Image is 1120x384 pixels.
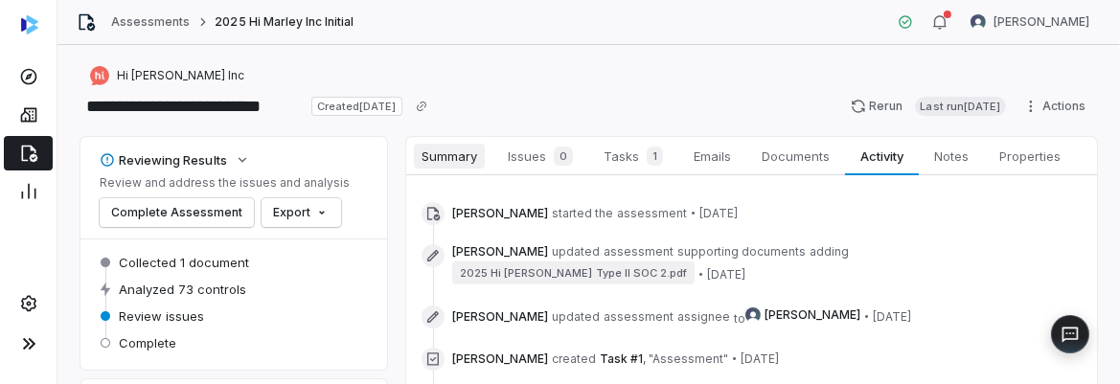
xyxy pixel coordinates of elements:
span: started the [552,206,613,221]
button: Complete Assessment [100,198,254,227]
button: Reviewing Results [94,143,256,177]
button: RerunLast run[DATE] [839,92,1017,121]
span: [PERSON_NAME] [452,206,548,221]
span: 2025 Hi Marley Inc Initial [215,14,354,30]
button: https://himarley.com/Hi [PERSON_NAME] Inc [84,58,250,93]
span: Analyzed 73 controls [119,281,246,298]
span: Tasks [596,143,671,169]
a: Assessments [111,14,190,30]
span: Notes [926,144,976,169]
span: updated [552,244,600,260]
span: created [552,351,596,367]
span: 2025 Hi [PERSON_NAME] Type II SOC 2.pdf [452,261,695,284]
p: Review and address the issues and analysis [100,175,350,191]
span: [DATE] [873,309,911,325]
button: Actions [1017,92,1097,121]
img: Anita Ritter avatar [971,14,986,30]
span: Task #1 [600,351,643,367]
img: Anita Ritter avatar [745,307,761,323]
span: Summary [414,144,485,169]
span: [PERSON_NAME] [452,351,548,367]
span: , "Assessment" [643,351,728,367]
span: • [864,308,869,324]
span: Collected 1 document [119,254,249,271]
span: 0 [554,147,573,166]
span: Issues [500,143,581,169]
img: svg%3e [21,15,38,34]
span: assessment [617,206,687,221]
button: Export [262,198,341,227]
span: [DATE] [699,206,738,221]
span: [DATE] [707,267,745,282]
span: [PERSON_NAME] [452,309,548,325]
span: Complete [119,334,176,351]
span: assessment [604,309,674,325]
span: Created [DATE] [311,97,401,116]
span: [DATE] [741,351,779,367]
span: • [698,266,703,282]
span: Properties [992,144,1068,169]
span: assessment [604,244,674,260]
span: [PERSON_NAME] [452,244,548,260]
span: Hi [PERSON_NAME] Inc [117,68,244,83]
span: • [691,205,696,220]
span: adding [810,244,849,260]
span: assignee [677,309,730,325]
span: Documents [754,144,837,169]
span: [PERSON_NAME] [765,307,860,323]
span: Activity [854,144,911,169]
span: • [732,350,737,366]
span: updated [552,309,600,325]
span: supporting documents [677,244,806,260]
span: Last run [DATE] [915,97,1006,116]
button: Copy link [404,89,439,124]
div: Reviewing Results [100,151,227,169]
span: [PERSON_NAME] [994,14,1089,30]
span: Emails [686,144,739,169]
span: Review issues [119,307,204,325]
span: to [734,311,745,326]
span: 1 [647,147,663,166]
button: Anita Ritter avatar[PERSON_NAME] [959,8,1101,36]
